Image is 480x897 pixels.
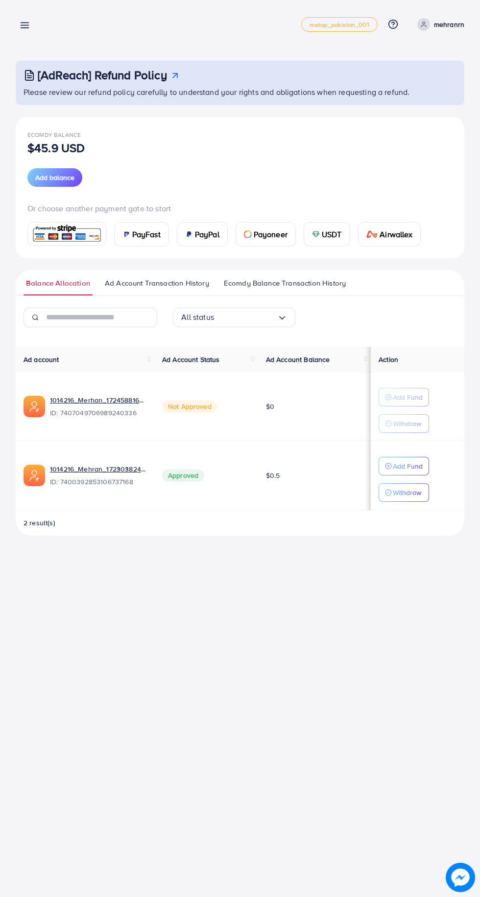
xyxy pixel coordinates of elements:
span: $0 [266,402,274,411]
h3: [AdReach] Refund Policy [38,68,167,82]
span: Add balance [35,173,74,182]
p: Withdraw [393,418,421,429]
span: Airwallex [380,228,412,240]
a: 1014216_Mehran_1723038241071 [50,464,146,474]
span: All status [181,310,214,325]
a: mehranrn [413,18,464,31]
input: Search for option [214,310,277,325]
a: cardUSDT [304,222,350,247]
p: Please review our refund policy carefully to understand your rights and obligations when requesti... [24,86,458,98]
span: USDT [322,228,342,240]
p: Or choose another payment gate to start [27,202,453,214]
div: <span class='underline'>1014216_Merhan_1724588164299</span></br>7407049706989240336 [50,395,146,418]
img: card [185,230,193,238]
span: Ad Account Transaction History [105,278,209,289]
div: <span class='underline'>1014216_Mehran_1723038241071</span></br>7400392853106737168 [50,464,146,487]
a: cardPayoneer [236,222,296,247]
p: Add Fund [393,460,423,472]
img: card [312,230,320,238]
p: Add Fund [393,391,423,403]
span: 2 result(s) [24,518,55,528]
span: Not Approved [162,400,217,413]
span: Ad account [24,355,59,364]
span: Payoneer [254,228,288,240]
span: ID: 7400392853106737168 [50,477,146,487]
img: image [446,863,475,892]
p: $45.9 USD [27,142,85,154]
img: card [122,230,130,238]
p: Withdraw [393,487,421,498]
a: cardAirwallex [358,222,421,247]
a: 1014216_Merhan_1724588164299 [50,395,146,405]
a: cardPayPal [177,222,228,247]
span: Ecomdy Balance [27,131,81,139]
img: card [31,224,103,245]
button: Add Fund [379,457,429,475]
button: Withdraw [379,483,429,502]
img: ic-ads-acc.e4c84228.svg [24,396,45,417]
span: Balance Allocation [26,278,90,289]
span: PayPal [195,228,219,240]
a: card [27,222,106,246]
button: Add balance [27,168,82,187]
div: Search for option [173,308,295,327]
span: Ecomdy Balance Transaction History [224,278,346,289]
span: PayFast [132,228,161,240]
span: Ad Account Status [162,355,220,364]
a: metap_pakistan_001 [301,17,378,32]
span: ID: 7407049706989240336 [50,408,146,418]
p: mehranrn [434,19,464,30]
span: metap_pakistan_001 [310,22,369,28]
a: cardPayFast [114,222,169,247]
img: ic-ads-acc.e4c84228.svg [24,465,45,486]
button: Withdraw [379,414,429,433]
img: card [366,230,378,238]
img: card [244,230,252,238]
span: $0.5 [266,471,280,480]
span: Action [379,355,398,364]
button: Add Fund [379,388,429,406]
span: Ad Account Balance [266,355,330,364]
span: Approved [162,469,204,482]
